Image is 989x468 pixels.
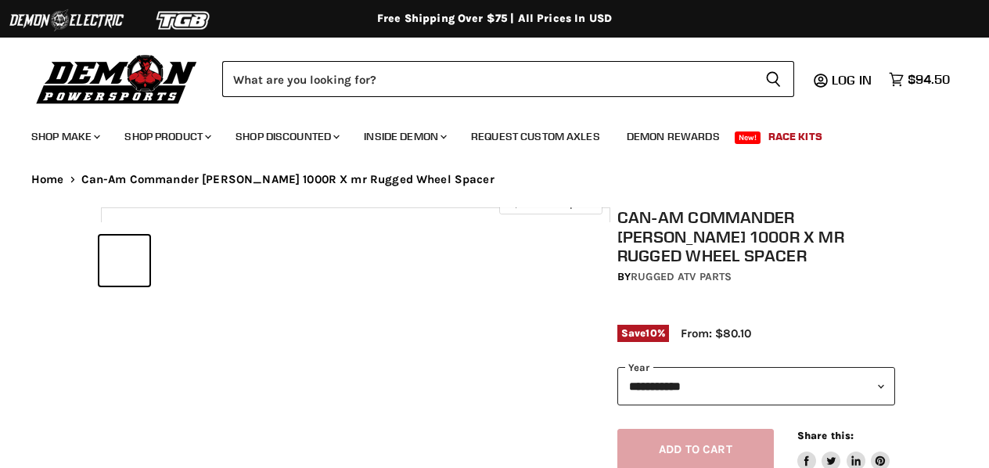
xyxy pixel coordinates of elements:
a: Demon Rewards [615,121,732,153]
a: Log in [825,73,881,87]
button: Can-Am Commander Max 1000R X mr Rugged Wheel Spacer thumbnail [154,236,204,286]
span: 10 [646,327,656,339]
span: New! [735,131,761,144]
input: Search [222,61,753,97]
a: $94.50 [881,68,958,91]
button: Can-Am Commander Max 1000R X mr Rugged Wheel Spacer thumbnail [99,236,149,286]
a: Shop Make [20,121,110,153]
h1: Can-Am Commander [PERSON_NAME] 1000R X mr Rugged Wheel Spacer [617,207,895,265]
a: Request Custom Axles [459,121,612,153]
span: $94.50 [908,72,950,87]
ul: Main menu [20,114,946,153]
img: Demon Electric Logo 2 [8,5,125,35]
span: Log in [832,72,872,88]
img: TGB Logo 2 [125,5,243,35]
span: Click to expand [507,197,594,209]
button: Search [753,61,794,97]
a: Inside Demon [352,121,456,153]
a: Rugged ATV Parts [631,270,732,283]
a: Shop Product [113,121,221,153]
div: by [617,268,895,286]
a: Race Kits [757,121,834,153]
span: From: $80.10 [681,326,751,340]
form: Product [222,61,794,97]
span: Can-Am Commander [PERSON_NAME] 1000R X mr Rugged Wheel Spacer [81,173,494,186]
span: Share this: [797,430,854,441]
a: Shop Discounted [224,121,349,153]
select: year [617,367,895,405]
button: Can-Am Commander Max 1000R X mr Rugged Wheel Spacer thumbnail [209,236,259,286]
span: Save % [617,325,669,342]
a: Home [31,173,64,186]
img: Demon Powersports [31,51,203,106]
